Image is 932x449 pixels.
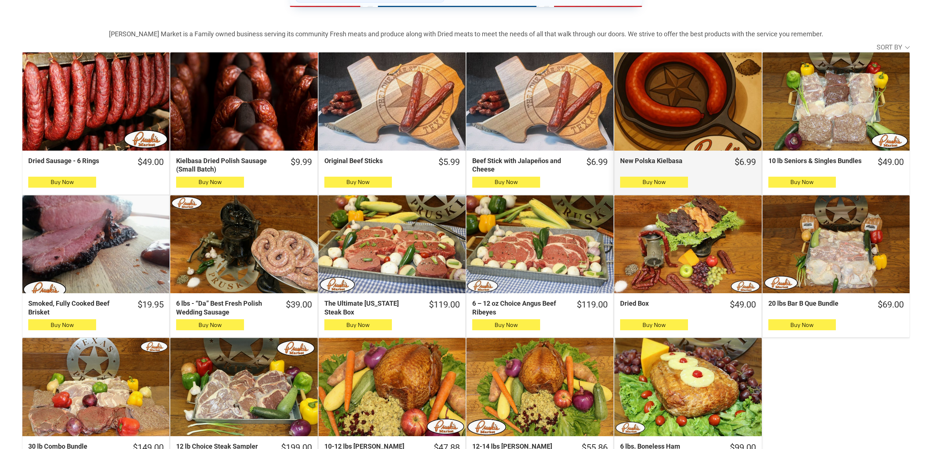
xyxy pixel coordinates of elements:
a: $9.99Kielbasa Dried Polish Sausage (Small Batch) [170,157,317,174]
div: Dried Box [620,299,716,308]
span: Buy Now [790,179,813,185]
a: Dried Sausage - 6 Rings [22,52,170,151]
div: $39.00 [286,299,312,310]
div: $49.00 [138,157,164,168]
div: $49.00 [730,299,756,310]
a: 12 lb Choice Steak Sampler [170,338,317,436]
a: 10 lb Seniors &amp; Singles Bundles [762,52,910,151]
a: 6 lbs. Boneless Ham [614,338,761,436]
a: $19.95Smoked, Fully Cooked Beef Brisket [22,299,170,316]
a: New Polska Kielbasa [614,52,761,151]
a: Kielbasa Dried Polish Sausage (Small Batch) [170,52,317,151]
div: New Polska Kielbasa [620,157,721,165]
span: Buy Now [790,321,813,328]
button: Buy Now [28,319,96,330]
div: The Ultimate [US_STATE] Steak Box [324,299,415,316]
a: $6.99New Polska Kielbasa [614,157,761,168]
div: $5.99 [438,157,460,168]
a: $6.99Beef Stick with Jalapeños and Cheese [466,157,614,174]
a: 6 – 12 oz Choice Angus Beef Ribeyes [466,195,614,294]
div: $119.00 [429,299,460,310]
button: Buy Now [28,177,96,188]
span: Buy Now [199,179,222,185]
div: Original Beef Sticks [324,157,425,165]
div: 6 – 12 oz Choice Angus Beef Ribeyes [472,299,563,316]
a: $69.0020 lbs Bar B Que Bundle [762,299,910,310]
span: Buy Now [495,321,518,328]
button: Buy Now [324,177,392,188]
div: $9.99 [291,157,312,168]
button: Buy Now [768,177,836,188]
a: 12-14 lbs Pruski&#39;s Smoked Turkeys [466,338,614,436]
a: $49.00Dried Box [614,299,761,310]
button: Buy Now [176,177,244,188]
div: $6.99 [586,157,608,168]
span: Buy Now [199,321,222,328]
div: Dried Sausage - 6 Rings [28,157,124,165]
div: Beef Stick with Jalapeños and Cheese [472,157,573,174]
button: Buy Now [176,319,244,330]
span: Buy Now [346,179,369,185]
span: Buy Now [346,321,369,328]
a: $49.0010 lb Seniors & Singles Bundles [762,157,910,168]
div: $6.99 [735,157,756,168]
button: Buy Now [620,177,688,188]
a: 20 lbs Bar B Que Bundle [762,195,910,294]
button: Buy Now [324,319,392,330]
a: Beef Stick with Jalapeños and Cheese [466,52,614,151]
span: Buy Now [51,321,74,328]
div: 6 lbs - “Da” Best Fresh Polish Wedding Sausage [176,299,272,316]
a: 10-12 lbs Pruski&#39;s Smoked Turkeys [318,338,466,436]
a: The Ultimate Texas Steak Box [318,195,466,294]
a: Smoked, Fully Cooked Beef Brisket [22,195,170,294]
a: $49.00Dried Sausage - 6 Rings [22,157,170,168]
strong: [PERSON_NAME] Market is a Family owned business serving its community Fresh meats and produce alo... [109,30,823,38]
div: $19.95 [138,299,164,310]
a: 30 lb Combo Bundle [22,338,170,436]
span: Buy Now [495,179,518,185]
a: 6 lbs - “Da” Best Fresh Polish Wedding Sausage [170,195,317,294]
button: Buy Now [620,319,688,330]
span: Buy Now [642,321,666,328]
span: Buy Now [642,179,666,185]
div: $119.00 [577,299,608,310]
a: Dried Box [614,195,761,294]
button: Buy Now [472,177,540,188]
div: Smoked, Fully Cooked Beef Brisket [28,299,124,316]
div: 20 lbs Bar B Que Bundle [768,299,864,308]
button: Buy Now [472,319,540,330]
button: Buy Now [768,319,836,330]
div: $69.00 [878,299,904,310]
a: $119.00The Ultimate [US_STATE] Steak Box [318,299,466,316]
a: $39.006 lbs - “Da” Best Fresh Polish Wedding Sausage [170,299,317,316]
a: $119.006 – 12 oz Choice Angus Beef Ribeyes [466,299,614,316]
div: 10 lb Seniors & Singles Bundles [768,157,864,165]
a: $5.99Original Beef Sticks [318,157,466,168]
a: Original Beef Sticks [318,52,466,151]
div: $49.00 [878,157,904,168]
span: Buy Now [51,179,74,185]
div: Kielbasa Dried Polish Sausage (Small Batch) [176,157,277,174]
